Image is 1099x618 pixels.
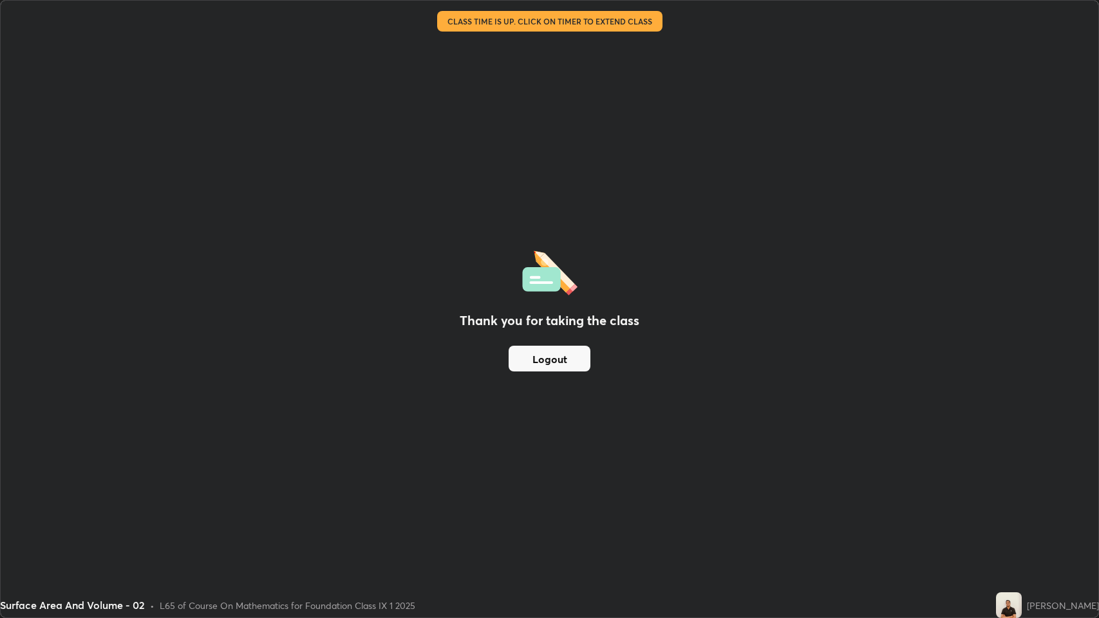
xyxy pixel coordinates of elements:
img: c6c4bda55b2f4167a00ade355d1641a8.jpg [996,592,1022,618]
img: offlineFeedback.1438e8b3.svg [522,247,578,295]
div: L65 of Course On Mathematics for Foundation Class IX 1 2025 [160,599,415,612]
div: [PERSON_NAME] [1027,599,1099,612]
div: • [150,599,155,612]
button: Logout [509,346,590,371]
h2: Thank you for taking the class [460,311,639,330]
